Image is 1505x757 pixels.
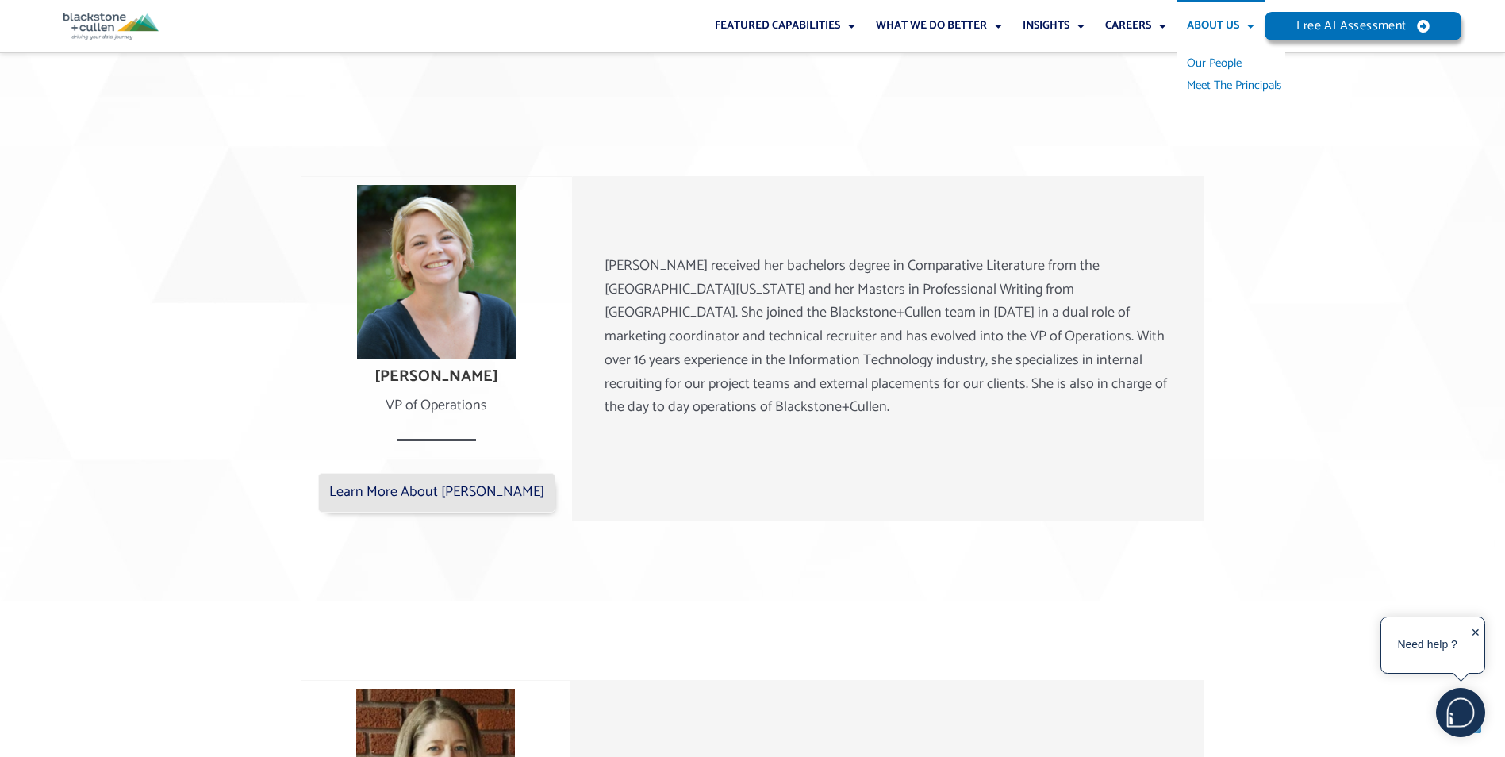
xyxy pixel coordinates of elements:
span: Learn More About [PERSON_NAME] [329,484,544,501]
p: [PERSON_NAME] received her bachelors degree in Comparative Literature from the [GEOGRAPHIC_DATA][... [605,255,1173,420]
a: Meet The Principals [1177,75,1285,97]
span: Free AI Assessment [1296,20,1406,33]
div: ✕ [1471,621,1480,671]
ul: About Us [1177,52,1285,97]
img: Lindsay Fraley [357,185,516,359]
h4: [PERSON_NAME] [309,367,564,386]
a: Free AI Assessment [1265,12,1461,40]
div: Need help ? [1384,620,1471,671]
a: Our People [1177,52,1285,75]
img: users%2F5SSOSaKfQqXq3cFEnIZRYMEs4ra2%2Fmedia%2Fimages%2F-Bulle%20blanche%20sans%20fond%20%2B%20ma... [1437,689,1484,736]
div: VP of Operations [309,394,564,418]
a: Learn More About [PERSON_NAME] [318,473,555,513]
